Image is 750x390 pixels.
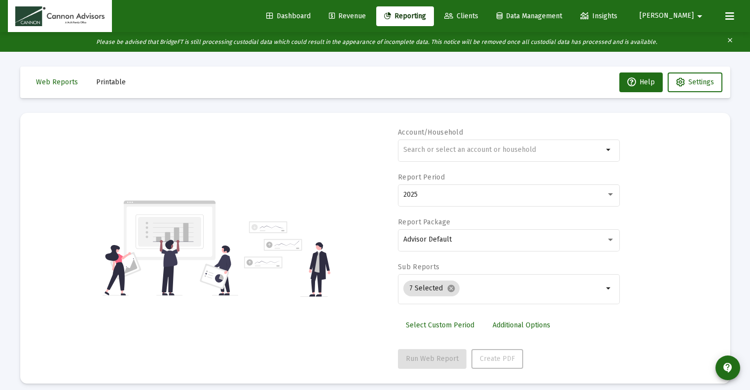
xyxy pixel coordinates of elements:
img: reporting [103,199,238,297]
span: Data Management [497,12,562,20]
img: Dashboard [15,6,105,26]
label: Sub Reports [398,263,439,271]
label: Account/Household [398,128,463,137]
span: Printable [96,78,126,86]
label: Report Period [398,173,445,181]
span: Select Custom Period [406,321,474,329]
mat-icon: arrow_drop_down [694,6,706,26]
mat-chip: 7 Selected [403,281,460,296]
span: Clients [444,12,478,20]
img: reporting-alt [244,221,330,297]
a: Clients [436,6,486,26]
span: Web Reports [36,78,78,86]
mat-icon: cancel [447,284,456,293]
span: Insights [580,12,617,20]
span: Create PDF [480,355,515,363]
button: Printable [88,72,134,92]
span: Additional Options [493,321,550,329]
button: Create PDF [471,349,523,369]
span: Advisor Default [403,235,452,244]
span: [PERSON_NAME] [640,12,694,20]
span: Revenue [329,12,366,20]
a: Dashboard [258,6,319,26]
span: Settings [688,78,714,86]
mat-icon: arrow_drop_down [603,283,615,294]
a: Reporting [376,6,434,26]
button: [PERSON_NAME] [628,6,717,26]
span: 2025 [403,190,418,199]
mat-chip-list: Selection [403,279,603,298]
button: Settings [668,72,722,92]
span: Dashboard [266,12,311,20]
span: Run Web Report [406,355,459,363]
a: Insights [572,6,625,26]
mat-icon: arrow_drop_down [603,144,615,156]
span: Help [627,78,655,86]
input: Search or select an account or household [403,146,603,154]
mat-icon: contact_support [722,362,734,374]
button: Help [619,72,663,92]
a: Data Management [489,6,570,26]
i: Please be advised that BridgeFT is still processing custodial data which could result in the appe... [96,38,657,45]
span: Reporting [384,12,426,20]
a: Revenue [321,6,374,26]
label: Report Package [398,218,450,226]
button: Run Web Report [398,349,466,369]
button: Web Reports [28,72,86,92]
mat-icon: clear [726,35,734,49]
